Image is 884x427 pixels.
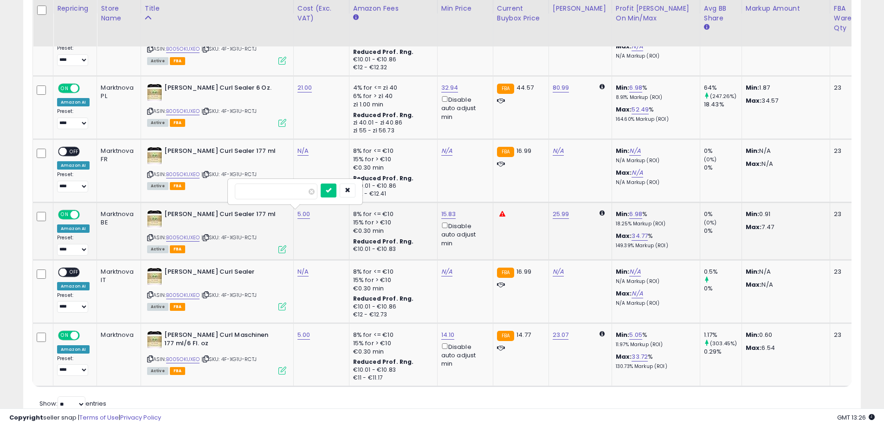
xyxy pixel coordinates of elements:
div: €0.30 min [353,227,430,235]
div: Preset: [57,45,90,66]
div: Marktnova FR [101,147,133,164]
div: zł 40.01 - zł 40.86 [353,119,430,127]
span: FBA [170,303,186,311]
div: 0% [704,147,742,155]
div: 64% [704,84,742,92]
span: FBA [170,367,186,375]
div: Amazon AI [57,161,90,170]
a: B005OKUXEO [166,234,200,242]
a: N/A [553,146,564,156]
div: Preset: [57,292,90,313]
div: Marktnova PL [101,84,133,100]
a: 5.00 [297,210,310,219]
b: Min: [616,330,630,339]
small: (0%) [704,219,717,226]
p: N/A Markup (ROI) [616,158,693,164]
div: €10.01 - €10.86 [353,303,430,311]
img: 51se2qgEo0L._SL40_.jpg [147,268,162,286]
b: Reduced Prof. Rng. [353,358,414,366]
div: 8% for <= €10 [353,210,430,218]
a: N/A [629,267,640,276]
div: seller snap | | [9,414,161,422]
span: 2025-08-14 13:26 GMT [837,413,875,422]
b: Max: [616,352,632,361]
a: B005OKUXEO [166,291,200,299]
span: FBA [170,57,186,65]
div: €10.01 - €10.83 [353,245,430,253]
span: FBA [170,182,186,190]
div: 0% [704,164,742,172]
span: | SKU: 4F-XG1U-RCTJ [201,171,257,178]
b: Reduced Prof. Rng. [353,295,414,302]
p: 164.60% Markup (ROI) [616,116,693,123]
small: Avg BB Share. [704,23,710,32]
span: OFF [78,85,93,92]
div: zł 1.00 min [353,100,430,109]
span: OFF [78,211,93,219]
small: FBA [497,268,514,278]
a: N/A [632,289,643,298]
div: FBA Warehouse Qty [834,4,872,33]
b: Max: [616,105,632,114]
div: Amazon AI [57,98,90,106]
div: Min Price [441,4,489,13]
span: | SKU: 4F-XG1U-RCTJ [201,291,257,299]
a: 80.99 [553,83,569,92]
p: 1.87 [746,84,823,92]
img: 51se2qgEo0L._SL40_.jpg [147,331,162,349]
div: €0.30 min [353,164,430,172]
div: 1.17% [704,331,742,339]
div: 8% for <= €10 [353,331,430,339]
span: 16.99 [516,146,531,155]
div: Disable auto adjust min [441,342,486,368]
span: All listings currently available for purchase on Amazon [147,245,168,253]
span: All listings currently available for purchase on Amazon [147,182,168,190]
div: % [616,353,693,370]
div: ASIN: [147,268,286,310]
a: N/A [297,146,309,156]
p: N/A Markup (ROI) [616,278,693,285]
small: (0%) [704,156,717,163]
small: FBA [497,84,514,94]
a: B005OKUXEO [166,45,200,53]
b: Min: [616,83,630,92]
div: [PERSON_NAME] [553,4,608,13]
small: FBA [497,147,514,157]
div: Cost (Exc. VAT) [297,4,345,23]
div: Preset: [57,108,90,129]
a: 14.10 [441,330,455,340]
div: % [616,331,693,348]
div: Disable auto adjust min [441,94,486,121]
p: N/A Markup (ROI) [616,179,693,186]
strong: Min: [746,330,760,339]
div: % [616,84,693,101]
a: N/A [441,267,452,276]
a: 52.49 [632,105,649,114]
div: 23 [834,268,869,276]
b: [PERSON_NAME] Curl Sealer [164,268,277,279]
span: OFF [78,331,93,339]
div: Title [145,4,290,13]
a: 6.98 [629,210,642,219]
div: Disable auto adjust min [441,221,486,248]
div: ASIN: [147,20,286,64]
strong: Copyright [9,413,43,422]
b: [PERSON_NAME] Curl Sealer 177 ml [164,147,277,158]
strong: Max: [746,280,762,289]
div: 8% for <= €10 [353,268,430,276]
a: Terms of Use [79,413,119,422]
small: (303.45%) [710,340,737,347]
p: 0.91 [746,210,823,218]
a: N/A [632,168,643,177]
a: 6.98 [629,83,642,92]
div: Store Name [101,4,136,23]
div: Current Buybox Price [497,4,545,23]
div: 6% for > zł 40 [353,92,430,100]
strong: Min: [746,210,760,218]
div: ASIN: [147,84,286,126]
a: 33.72 [632,352,648,361]
strong: Max: [746,343,762,352]
div: zł 55 - zł 56.73 [353,127,430,135]
b: [PERSON_NAME] Curl Maschinen 177 ml/6 Fl. oz [164,331,277,350]
span: All listings currently available for purchase on Amazon [147,367,168,375]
